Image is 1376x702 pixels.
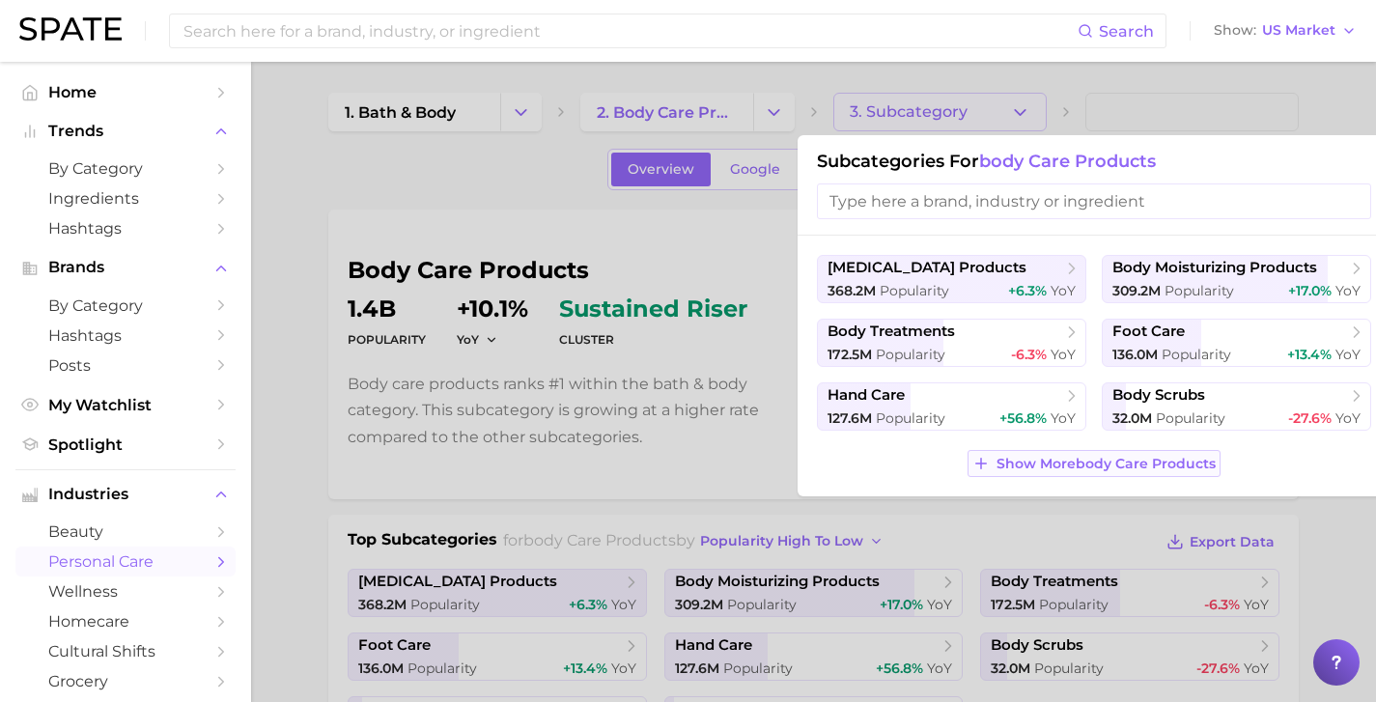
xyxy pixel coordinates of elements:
[1051,282,1076,299] span: YoY
[48,612,203,631] span: homecare
[48,189,203,208] span: Ingredients
[1112,386,1205,405] span: body scrubs
[1165,282,1234,299] span: Popularity
[15,547,236,576] a: personal care
[48,219,203,238] span: Hashtags
[817,151,1371,172] h1: Subcategories for
[968,450,1220,477] button: Show Morebody care products
[1051,409,1076,427] span: YoY
[48,435,203,454] span: Spotlight
[15,213,236,243] a: Hashtags
[1335,346,1361,363] span: YoY
[1156,409,1225,427] span: Popularity
[1112,346,1158,363] span: 136.0m
[1102,255,1371,303] button: body moisturizing products309.2m Popularity+17.0% YoY
[1102,319,1371,367] button: foot care136.0m Popularity+13.4% YoY
[15,291,236,321] a: by Category
[48,123,203,140] span: Trends
[48,522,203,541] span: beauty
[15,351,236,380] a: Posts
[48,672,203,690] span: grocery
[15,666,236,696] a: grocery
[15,430,236,460] a: Spotlight
[15,321,236,351] a: Hashtags
[48,552,203,571] span: personal care
[1209,18,1362,43] button: ShowUS Market
[48,83,203,101] span: Home
[1262,25,1335,36] span: US Market
[15,154,236,183] a: by Category
[48,159,203,178] span: by Category
[1287,346,1332,363] span: +13.4%
[48,396,203,414] span: My Watchlist
[15,77,236,107] a: Home
[1335,409,1361,427] span: YoY
[48,582,203,601] span: wellness
[828,409,872,427] span: 127.6m
[817,319,1086,367] button: body treatments172.5m Popularity-6.3% YoY
[15,390,236,420] a: My Watchlist
[828,282,876,299] span: 368.2m
[15,606,236,636] a: homecare
[182,14,1078,47] input: Search here for a brand, industry, or ingredient
[1214,25,1256,36] span: Show
[15,517,236,547] a: beauty
[1011,346,1047,363] span: -6.3%
[828,259,1026,277] span: [MEDICAL_DATA] products
[828,346,872,363] span: 172.5m
[1335,282,1361,299] span: YoY
[880,282,949,299] span: Popularity
[1102,382,1371,431] button: body scrubs32.0m Popularity-27.6% YoY
[997,456,1216,472] span: Show More body care products
[15,183,236,213] a: Ingredients
[48,259,203,276] span: Brands
[1112,323,1185,341] span: foot care
[15,636,236,666] a: cultural shifts
[48,326,203,345] span: Hashtags
[48,296,203,315] span: by Category
[1288,409,1332,427] span: -27.6%
[15,576,236,606] a: wellness
[979,151,1156,172] span: body care products
[48,642,203,660] span: cultural shifts
[19,17,122,41] img: SPATE
[15,253,236,282] button: Brands
[1051,346,1076,363] span: YoY
[1112,409,1152,427] span: 32.0m
[1288,282,1332,299] span: +17.0%
[817,183,1371,219] input: Type here a brand, industry or ingredient
[1162,346,1231,363] span: Popularity
[817,382,1086,431] button: hand care127.6m Popularity+56.8% YoY
[1112,259,1317,277] span: body moisturizing products
[828,386,905,405] span: hand care
[15,117,236,146] button: Trends
[817,255,1086,303] button: [MEDICAL_DATA] products368.2m Popularity+6.3% YoY
[828,323,955,341] span: body treatments
[999,409,1047,427] span: +56.8%
[876,346,945,363] span: Popularity
[48,356,203,375] span: Posts
[48,486,203,503] span: Industries
[1008,282,1047,299] span: +6.3%
[15,480,236,509] button: Industries
[1112,282,1161,299] span: 309.2m
[876,409,945,427] span: Popularity
[1099,22,1154,41] span: Search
